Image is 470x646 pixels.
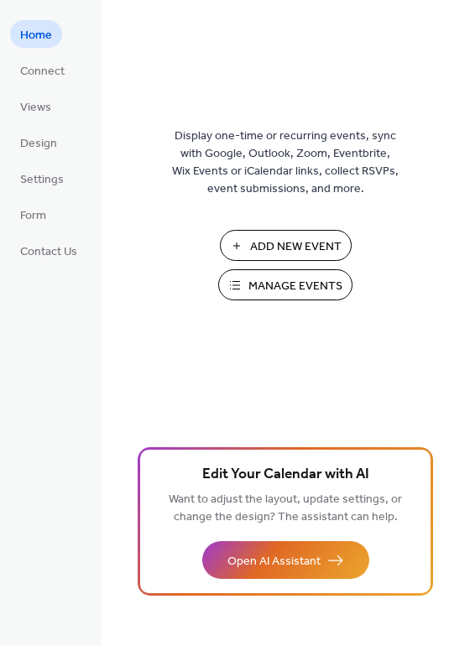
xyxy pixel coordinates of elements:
span: Home [20,27,52,44]
span: Manage Events [248,278,342,295]
button: Add New Event [220,230,352,261]
span: Add New Event [250,238,342,256]
a: Contact Us [10,237,87,264]
span: Open AI Assistant [227,553,321,570]
span: Views [20,99,51,117]
span: Edit Your Calendar with AI [202,463,369,487]
span: Form [20,207,46,225]
span: Connect [20,63,65,81]
span: Contact Us [20,243,77,261]
span: Display one-time or recurring events, sync with Google, Outlook, Zoom, Eventbrite, Wix Events or ... [172,128,399,198]
a: Home [10,20,62,48]
button: Manage Events [218,269,352,300]
a: Settings [10,164,74,192]
span: Settings [20,171,64,189]
a: Design [10,128,67,156]
button: Open AI Assistant [202,541,369,579]
span: Design [20,135,57,153]
a: Form [10,201,56,228]
a: Views [10,92,61,120]
a: Connect [10,56,75,84]
span: Want to adjust the layout, update settings, or change the design? The assistant can help. [169,488,402,529]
